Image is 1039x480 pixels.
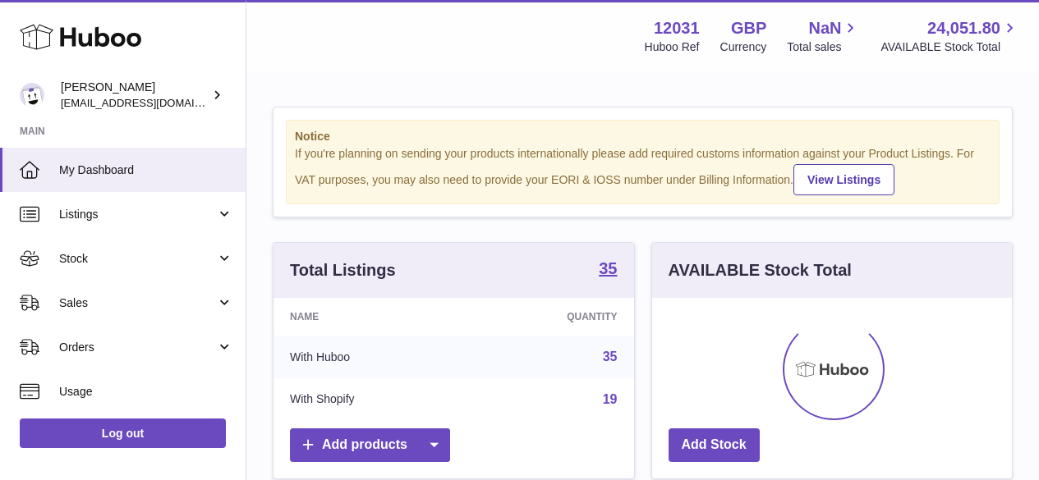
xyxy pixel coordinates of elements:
[731,17,766,39] strong: GBP
[808,17,841,39] span: NaN
[603,350,618,363] a: 35
[787,17,860,55] a: NaN Total sales
[274,298,467,336] th: Name
[669,259,852,281] h3: AVAILABLE Stock Total
[669,428,760,462] a: Add Stock
[295,129,991,144] strong: Notice
[603,392,618,406] a: 19
[927,17,1000,39] span: 24,051.80
[645,39,700,55] div: Huboo Ref
[599,260,617,277] strong: 35
[59,162,233,178] span: My Dashboard
[654,17,700,39] strong: 12031
[274,336,467,378] td: With Huboo
[274,378,467,421] td: With Shopify
[720,39,767,55] div: Currency
[880,17,1019,55] a: 24,051.80 AVAILABLE Stock Total
[20,418,226,448] a: Log out
[59,251,216,267] span: Stock
[59,207,216,222] span: Listings
[295,146,991,195] div: If you're planning on sending your products internationally please add required customs informati...
[793,164,894,195] a: View Listings
[61,80,209,111] div: [PERSON_NAME]
[880,39,1019,55] span: AVAILABLE Stock Total
[467,298,633,336] th: Quantity
[20,83,44,107] img: internalAdmin-12031@internal.huboo.com
[290,259,396,281] h3: Total Listings
[290,428,450,462] a: Add products
[59,340,216,355] span: Orders
[61,96,241,109] span: [EMAIL_ADDRESS][DOMAIN_NAME]
[787,39,860,55] span: Total sales
[59,295,216,311] span: Sales
[59,384,233,400] span: Usage
[599,260,617,280] a: 35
